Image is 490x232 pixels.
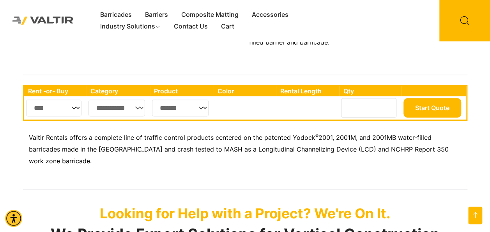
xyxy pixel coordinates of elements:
a: Barricades [94,9,138,21]
a: Open this option [468,207,482,224]
a: Accessories [245,9,295,21]
img: Valtir Rentals [6,10,80,31]
select: Single select [26,100,82,116]
div: Accessibility Menu [5,210,22,227]
th: Rent -or- Buy [24,86,87,96]
sup: ® [315,133,318,139]
select: Single select [88,100,145,116]
input: Number [341,98,396,118]
p: Looking for Help with a Project? We're On It. [23,205,467,221]
select: Single select [152,100,209,116]
a: Contact Us [167,21,214,32]
a: Cart [214,21,241,32]
th: Color [214,86,276,96]
th: Rental Length [276,86,339,96]
a: Industry Solutions [94,21,167,32]
button: Start Quote [403,98,461,118]
a: Composite Matting [175,9,245,21]
th: Category [87,86,150,96]
span: 2001, 2001M, and 2001MB water-filled barricades made in the [GEOGRAPHIC_DATA] and crash tested to... [29,134,449,165]
th: Qty [339,86,401,96]
a: Barriers [138,9,175,21]
span: Valtir Rentals offers a complete line of traffic control products centered on the patented Yodock [29,134,315,141]
th: Product [150,86,214,96]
